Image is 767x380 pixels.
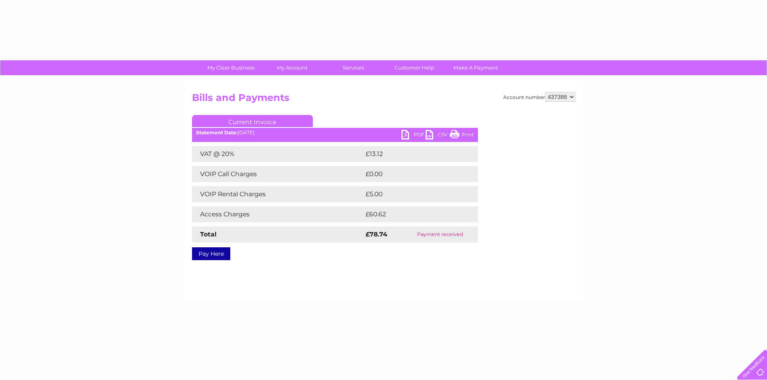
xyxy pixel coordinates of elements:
b: Statement Date: [196,129,238,136]
td: £13.12 [364,146,460,162]
strong: £78.74 [366,230,387,238]
td: £0.00 [364,166,459,182]
h2: Bills and Payments [192,92,575,107]
a: My Clear Business [198,60,264,75]
td: £60.62 [364,206,462,222]
div: Account number [503,92,575,102]
td: VOIP Rental Charges [192,186,364,202]
div: [DATE] [192,130,478,136]
td: VAT @ 20% [192,146,364,162]
a: Current Invoice [192,115,313,127]
strong: Total [200,230,217,238]
td: £5.00 [364,186,459,202]
a: Pay Here [192,247,230,260]
td: Access Charges [192,206,364,222]
td: Payment received [402,226,478,242]
a: Print [450,130,474,142]
a: Services [320,60,387,75]
a: My Account [259,60,325,75]
a: CSV [426,130,450,142]
a: Customer Help [381,60,448,75]
a: Make A Payment [442,60,509,75]
td: VOIP Call Charges [192,166,364,182]
a: PDF [401,130,426,142]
